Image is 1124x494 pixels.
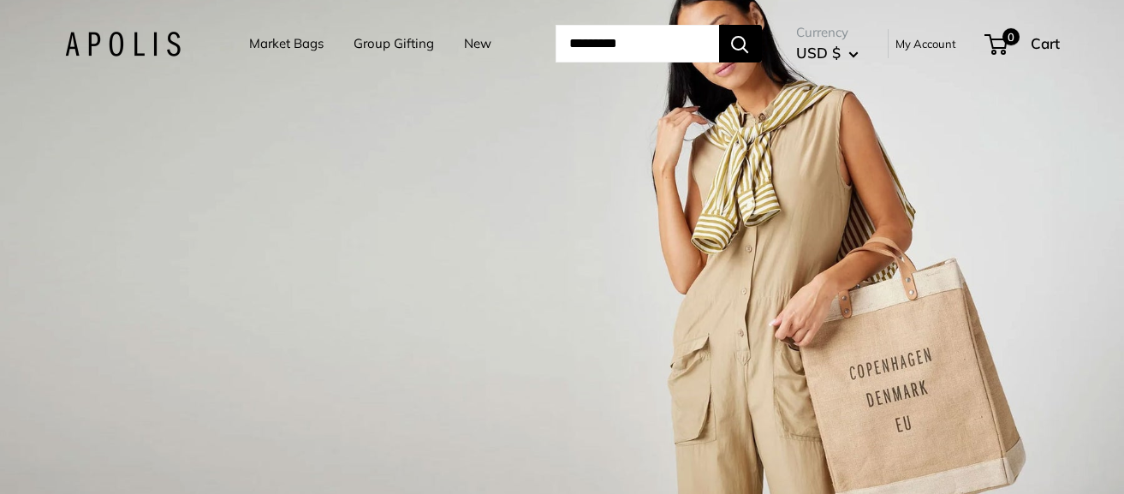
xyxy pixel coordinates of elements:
[986,30,1060,57] a: 0 Cart
[796,39,859,67] button: USD $
[1031,34,1060,52] span: Cart
[354,32,434,56] a: Group Gifting
[796,44,841,62] span: USD $
[464,32,491,56] a: New
[895,33,956,54] a: My Account
[249,32,324,56] a: Market Bags
[1002,28,1019,45] span: 0
[65,32,181,57] img: Apolis
[556,25,719,62] input: Search...
[796,21,859,45] span: Currency
[719,25,762,62] button: Search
